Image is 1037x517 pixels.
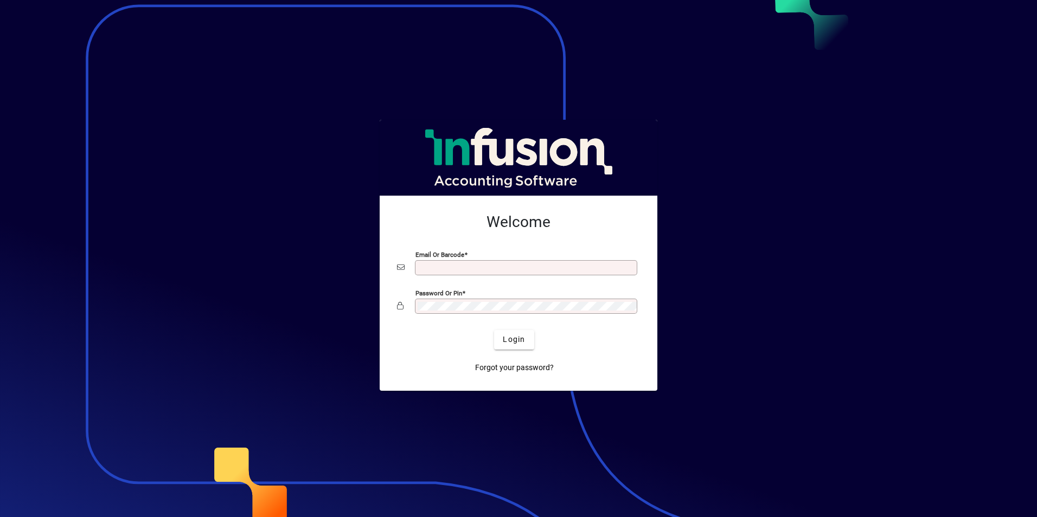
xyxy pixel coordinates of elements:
button: Login [494,330,534,350]
mat-label: Email or Barcode [415,250,464,258]
a: Forgot your password? [471,358,558,378]
mat-label: Password or Pin [415,289,462,296]
span: Login [503,334,525,345]
span: Forgot your password? [475,362,554,373]
h2: Welcome [397,213,640,231]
